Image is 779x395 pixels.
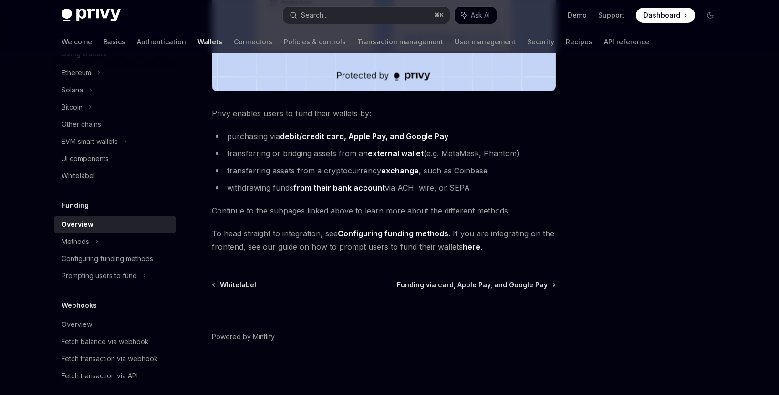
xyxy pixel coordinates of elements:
[137,30,186,53] a: Authentication
[212,130,556,143] li: purchasing via
[62,101,83,113] div: Bitcoin
[62,253,153,264] div: Configuring funding methods
[212,107,556,120] span: Privy enables users to fund their wallets by:
[644,10,680,20] span: Dashboard
[455,7,497,24] button: Ask AI
[54,350,176,367] a: Fetch transaction via webhook
[212,147,556,160] li: transferring or bridging assets from an (e.g. MetaMask, Phantom)
[62,170,95,182] div: Whitelabel
[62,136,118,147] div: EVM smart wallets
[463,242,480,252] a: here
[455,30,516,53] a: User management
[368,149,424,158] strong: external wallet
[54,150,176,167] a: UI components
[62,219,93,230] div: Overview
[54,333,176,350] a: Fetch balance via webhook
[62,300,97,311] h5: Webhooks
[293,183,385,193] a: from their bank account
[357,30,443,53] a: Transaction management
[568,10,587,20] a: Demo
[62,67,91,79] div: Ethereum
[62,200,89,211] h5: Funding
[54,316,176,333] a: Overview
[338,229,448,239] a: Configuring funding methods
[220,280,256,290] span: Whitelabel
[703,8,718,23] button: Toggle dark mode
[62,319,92,330] div: Overview
[62,119,101,130] div: Other chains
[62,270,137,282] div: Prompting users to fund
[62,336,149,347] div: Fetch balance via webhook
[212,332,275,342] a: Powered by Mintlify
[283,7,450,24] button: Search...⌘K
[62,236,89,247] div: Methods
[62,153,109,164] div: UI components
[54,216,176,233] a: Overview
[598,10,624,20] a: Support
[381,166,419,176] a: exchange
[62,9,121,22] img: dark logo
[212,227,556,253] span: To head straight to integration, see . If you are integrating on the frontend, see our guide on h...
[397,280,555,290] a: Funding via card, Apple Pay, and Google Pay
[284,30,346,53] a: Policies & controls
[213,280,256,290] a: Whitelabel
[62,353,158,365] div: Fetch transaction via webhook
[62,84,83,96] div: Solana
[434,11,444,19] span: ⌘ K
[212,181,556,194] li: withdrawing funds via ACH, wire, or SEPA
[54,116,176,133] a: Other chains
[234,30,272,53] a: Connectors
[527,30,554,53] a: Security
[212,164,556,177] li: transferring assets from a cryptocurrency , such as Coinbase
[566,30,592,53] a: Recipes
[397,280,548,290] span: Funding via card, Apple Pay, and Google Pay
[212,204,556,217] span: Continue to the subpages linked above to learn more about the different methods.
[301,10,328,21] div: Search...
[54,167,176,184] a: Whitelabel
[62,370,138,382] div: Fetch transaction via API
[54,367,176,385] a: Fetch transaction via API
[280,132,448,142] a: debit/credit card, Apple Pay, and Google Pay
[471,10,490,20] span: Ask AI
[636,8,695,23] a: Dashboard
[368,149,424,159] a: external wallet
[62,30,92,53] a: Welcome
[604,30,649,53] a: API reference
[280,132,448,141] strong: debit/credit card, Apple Pay, and Google Pay
[197,30,222,53] a: Wallets
[54,250,176,267] a: Configuring funding methods
[381,166,419,175] strong: exchange
[104,30,125,53] a: Basics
